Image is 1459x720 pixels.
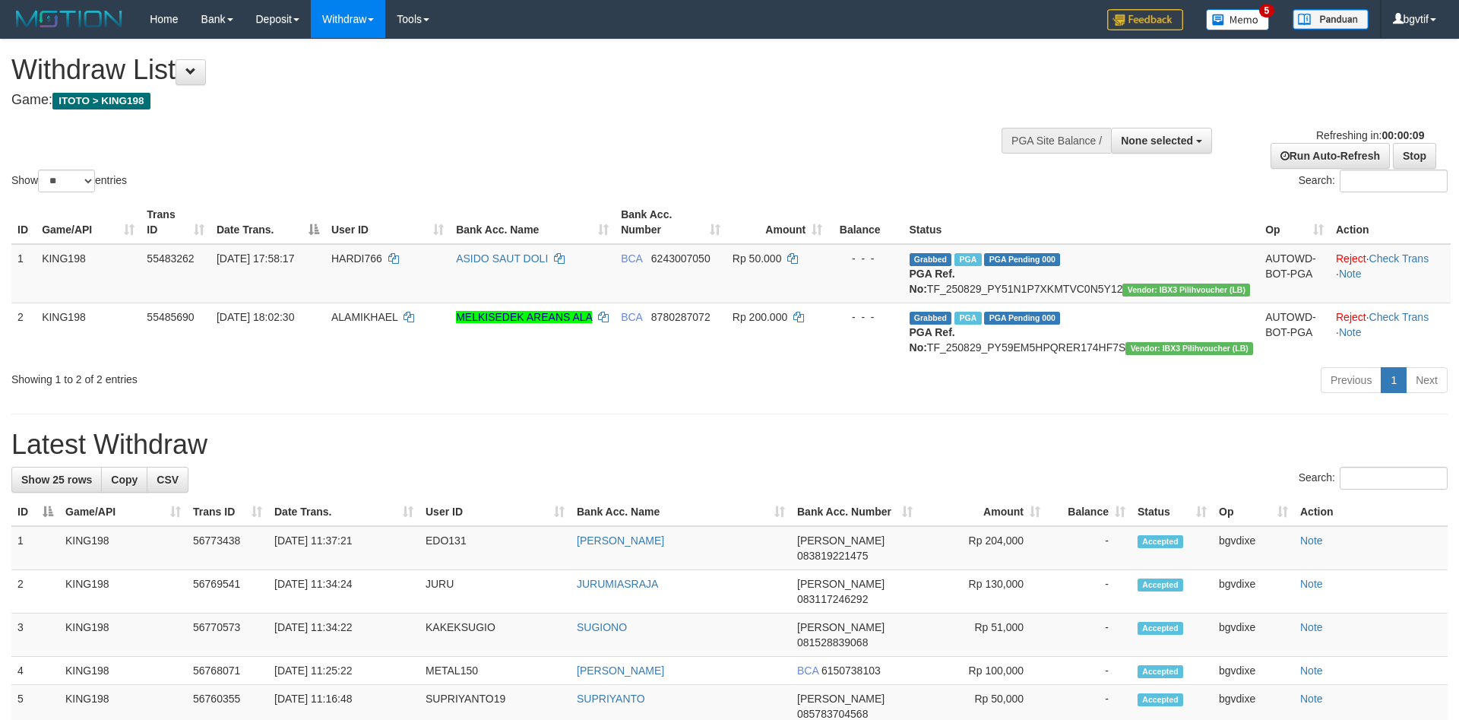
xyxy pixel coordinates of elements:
[36,201,141,244] th: Game/API: activate to sort column ascending
[11,366,597,387] div: Showing 1 to 2 of 2 entries
[1369,252,1429,265] a: Check Trans
[1393,143,1436,169] a: Stop
[821,664,881,677] span: Copy 6150738103 to clipboard
[919,614,1046,657] td: Rp 51,000
[1339,326,1362,338] a: Note
[919,570,1046,614] td: Rp 130,000
[1046,498,1131,526] th: Balance: activate to sort column ascending
[1138,535,1183,548] span: Accepted
[1138,622,1183,635] span: Accepted
[11,55,957,85] h1: Withdraw List
[210,201,325,244] th: Date Trans.: activate to sort column descending
[828,201,903,244] th: Balance
[1321,367,1381,393] a: Previous
[11,526,59,570] td: 1
[1046,570,1131,614] td: -
[187,526,268,570] td: 56773438
[157,474,179,486] span: CSV
[954,253,981,266] span: Marked by bgvdixe
[577,534,664,547] a: [PERSON_NAME]
[1330,244,1451,303] td: · ·
[1339,268,1362,280] a: Note
[59,526,187,570] td: KING198
[577,664,664,677] a: [PERSON_NAME]
[11,303,36,361] td: 2
[651,252,711,265] span: Copy 6243007050 to clipboard
[797,708,868,720] span: Copy 085783704568 to clipboard
[1340,170,1448,192] input: Search:
[577,578,658,590] a: JURUMIASRAJA
[1213,526,1294,570] td: bgvdixe
[984,253,1060,266] span: PGA Pending
[187,657,268,685] td: 56768071
[187,570,268,614] td: 56769541
[733,311,787,323] span: Rp 200.000
[1213,498,1294,526] th: Op: activate to sort column ascending
[1293,9,1369,30] img: panduan.png
[904,303,1260,361] td: TF_250829_PY59EM5HPQRER174HF7S
[1138,579,1183,592] span: Accepted
[147,311,194,323] span: 55485690
[791,498,919,526] th: Bank Acc. Number: activate to sort column ascending
[1259,4,1275,17] span: 5
[910,326,955,354] b: PGA Ref. No:
[1316,129,1424,141] span: Refreshing in:
[111,474,138,486] span: Copy
[1046,657,1131,685] td: -
[1271,143,1390,169] a: Run Auto-Refresh
[1138,665,1183,678] span: Accepted
[1300,693,1323,705] a: Note
[1259,303,1330,361] td: AUTOWD-BOT-PGA
[11,93,957,108] h4: Game:
[11,8,127,30] img: MOTION_logo.png
[11,170,127,192] label: Show entries
[733,252,782,265] span: Rp 50.000
[797,550,868,562] span: Copy 083819221475 to clipboard
[1111,128,1212,154] button: None selected
[577,693,645,705] a: SUPRIYANTO
[954,312,981,325] span: Marked by bgvdixe
[52,93,150,109] span: ITOTO > KING198
[11,430,1448,460] h1: Latest Withdraw
[571,498,791,526] th: Bank Acc. Name: activate to sort column ascending
[1206,9,1270,30] img: Button%20Memo.svg
[919,526,1046,570] td: Rp 204,000
[797,636,868,649] span: Copy 081528839068 to clipboard
[59,570,187,614] td: KING198
[325,201,450,244] th: User ID: activate to sort column ascending
[36,244,141,303] td: KING198
[1381,129,1424,141] strong: 00:00:09
[268,657,419,685] td: [DATE] 11:25:22
[1259,201,1330,244] th: Op: activate to sort column ascending
[101,467,147,493] a: Copy
[1336,311,1366,323] a: Reject
[1294,498,1448,526] th: Action
[904,244,1260,303] td: TF_250829_PY51N1P7XKMTVC0N5Y12
[419,657,571,685] td: METAL150
[1046,526,1131,570] td: -
[797,664,818,677] span: BCA
[419,614,571,657] td: KAKEKSUGIO
[1107,9,1183,30] img: Feedback.jpg
[11,570,59,614] td: 2
[456,252,548,265] a: ASIDO SAUT DOLI
[21,474,92,486] span: Show 25 rows
[797,593,868,605] span: Copy 083117246292 to clipboard
[59,498,187,526] th: Game/API: activate to sort column ascending
[797,578,885,590] span: [PERSON_NAME]
[331,311,397,323] span: ALAMIKHAEL
[1046,614,1131,657] td: -
[910,312,952,325] span: Grabbed
[11,614,59,657] td: 3
[11,657,59,685] td: 4
[268,526,419,570] td: [DATE] 11:37:21
[11,467,102,493] a: Show 25 rows
[1131,498,1213,526] th: Status: activate to sort column ascending
[1300,534,1323,547] a: Note
[1299,170,1448,192] label: Search:
[1213,570,1294,614] td: bgvdixe
[147,467,188,493] a: CSV
[450,201,615,244] th: Bank Acc. Name: activate to sort column ascending
[797,693,885,705] span: [PERSON_NAME]
[726,201,828,244] th: Amount: activate to sort column ascending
